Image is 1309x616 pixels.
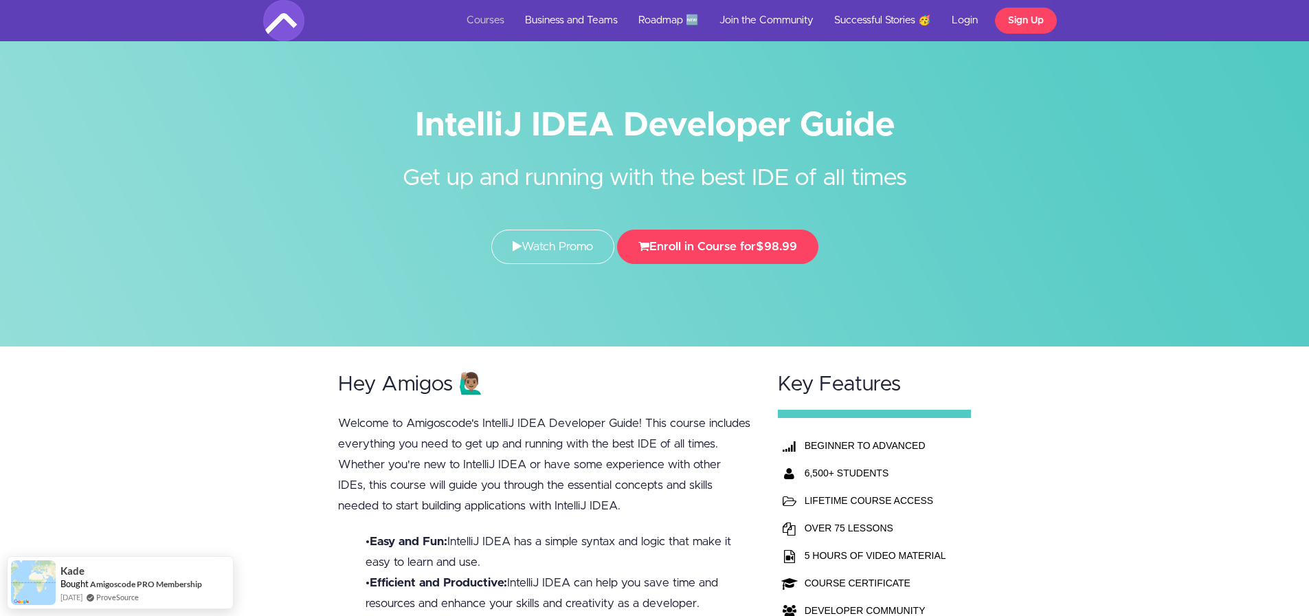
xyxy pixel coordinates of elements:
[11,560,56,605] img: provesource social proof notification image
[617,230,818,264] button: Enroll in Course for$98.99
[801,542,950,569] td: 5 HOURS OF VIDEO MATERIAL
[397,141,913,195] h2: Get up and running with the best IDE of all times
[801,487,950,514] td: LIFETIME COURSE ACCESS
[756,241,797,252] span: $98.99
[366,531,752,573] li: • IntelliJ IDEA has a simple syntax and logic that make it easy to learn and use.
[995,8,1057,34] a: Sign Up
[801,569,950,597] td: COURSE CERTIFICATE
[338,373,752,396] h2: Hey Amigos 🙋🏽‍♂️
[370,577,507,588] b: Efficient and Productive:
[60,578,89,589] span: Bought
[491,230,614,264] a: Watch Promo
[60,565,85,577] span: Kade
[801,459,950,487] th: 6,500+ STUDENTS
[801,432,950,459] th: BEGINNER TO ADVANCED
[778,373,972,396] h2: Key Features
[90,579,202,589] a: Amigoscode PRO Membership
[366,573,752,614] li: • IntelliJ IDEA can help you save time and resources and enhance your skills and creativity as a ...
[801,514,950,542] td: OVER 75 LESSONS
[370,536,447,547] b: Easy and Fun:
[96,591,139,603] a: ProveSource
[263,110,1047,141] h1: IntelliJ IDEA Developer Guide
[338,413,752,516] p: Welcome to Amigoscode's IntelliJ IDEA Developer Guide! This course includes everything you need t...
[60,591,82,603] span: [DATE]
